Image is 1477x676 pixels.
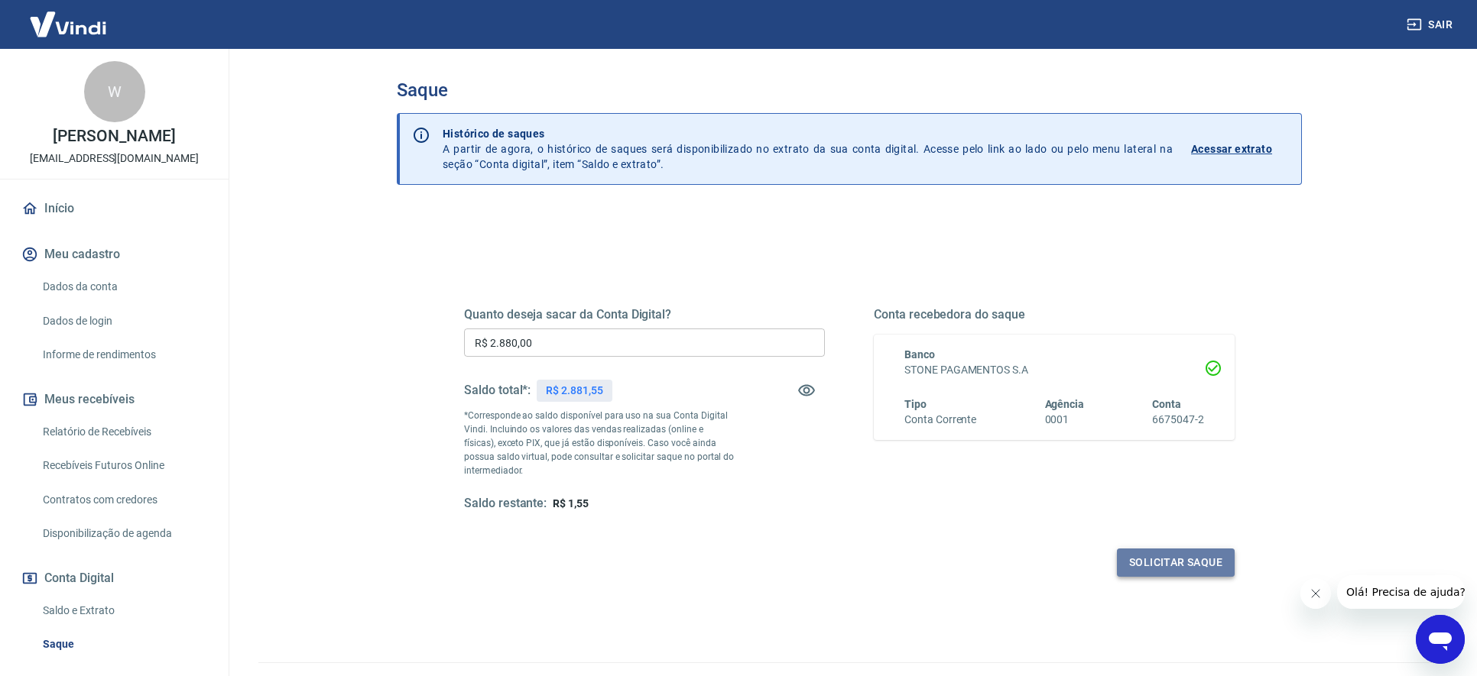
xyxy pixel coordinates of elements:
[84,61,145,122] div: W
[37,450,210,481] a: Recebíveis Futuros Online
[9,11,128,23] span: Olá! Precisa de ajuda?
[904,412,976,428] h6: Conta Corrente
[1300,578,1331,609] iframe: Fechar mensagem
[37,306,210,337] a: Dados de login
[546,383,602,399] p: R$ 2.881,55
[1337,575,1465,609] iframe: Mensagem da empresa
[18,383,210,416] button: Meus recebíveis
[37,595,210,626] a: Saldo e Extrato
[904,362,1204,378] h6: STONE PAGAMENTOS S.A
[553,497,589,509] span: R$ 1,55
[464,307,825,322] h5: Quanto deseja sacar da Conta Digital?
[37,416,210,448] a: Relatório de Recebíveis
[37,484,210,516] a: Contratos com credores
[1152,412,1204,428] h6: 6675047-2
[37,629,210,660] a: Saque
[464,383,531,398] h5: Saldo total*:
[37,339,210,370] a: Informe de rendimentos
[53,128,175,144] p: [PERSON_NAME]
[464,496,547,512] h5: Saldo restante:
[1045,412,1085,428] h6: 0001
[904,348,935,361] span: Banco
[18,1,118,47] img: Vindi
[18,561,210,595] button: Conta Digital
[37,271,210,302] a: Dados da conta
[874,307,1235,322] h5: Conta recebedora do saque
[464,409,735,477] p: *Corresponde ao saldo disponível para uso na sua Conta Digital Vindi. Incluindo os valores das ve...
[1045,398,1085,410] span: Agência
[1404,11,1459,39] button: Sair
[1152,398,1181,410] span: Conta
[1191,141,1272,157] p: Acessar extrato
[397,79,1302,101] h3: Saque
[1191,126,1289,172] a: Acessar extrato
[18,192,210,225] a: Início
[1117,548,1235,577] button: Solicitar saque
[1416,615,1465,664] iframe: Botão para abrir a janela de mensagens
[18,238,210,271] button: Meu cadastro
[37,518,210,549] a: Disponibilização de agenda
[443,126,1173,141] p: Histórico de saques
[30,150,199,167] p: [EMAIL_ADDRESS][DOMAIN_NAME]
[904,398,927,410] span: Tipo
[443,126,1173,172] p: A partir de agora, o histórico de saques será disponibilizado no extrato da sua conta digital. Ac...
